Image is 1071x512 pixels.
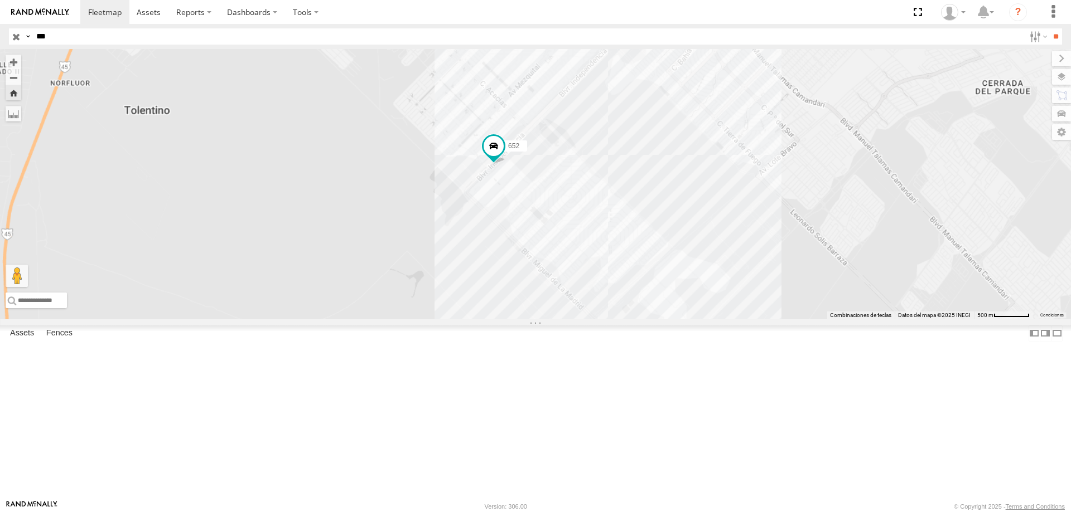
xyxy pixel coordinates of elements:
label: Dock Summary Table to the Right [1040,325,1051,342]
label: Search Query [23,28,32,45]
label: Search Filter Options [1025,28,1049,45]
img: rand-logo.svg [11,8,69,16]
button: Zoom Home [6,85,21,100]
div: Version: 306.00 [485,503,527,510]
button: Zoom in [6,55,21,70]
div: © Copyright 2025 - [954,503,1065,510]
a: Terms and Conditions [1006,503,1065,510]
a: Visit our Website [6,501,57,512]
label: Hide Summary Table [1051,325,1063,342]
label: Assets [4,325,40,341]
span: 652 [508,142,519,150]
span: 500 m [977,312,993,318]
i: ? [1009,3,1027,21]
div: MANUEL HERNANDEZ [937,4,969,21]
button: Escala del mapa: 500 m por 61 píxeles [974,311,1033,319]
a: Condiciones (se abre en una nueva pestaña) [1040,313,1064,318]
button: Zoom out [6,70,21,85]
button: Arrastra el hombrecito naranja al mapa para abrir Street View [6,265,28,287]
span: Datos del mapa ©2025 INEGI [898,312,971,318]
label: Map Settings [1052,124,1071,140]
label: Dock Summary Table to the Left [1029,325,1040,342]
label: Fences [41,325,78,341]
button: Combinaciones de teclas [830,311,891,319]
label: Measure [6,106,21,121]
